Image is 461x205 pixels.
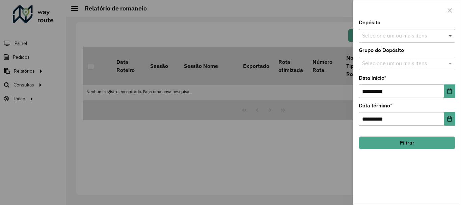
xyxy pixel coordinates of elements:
button: Filtrar [359,136,455,149]
button: Choose Date [444,112,455,126]
label: Depósito [359,19,380,27]
button: Choose Date [444,84,455,98]
label: Data término [359,102,392,110]
label: Data início [359,74,386,82]
label: Grupo de Depósito [359,46,404,54]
